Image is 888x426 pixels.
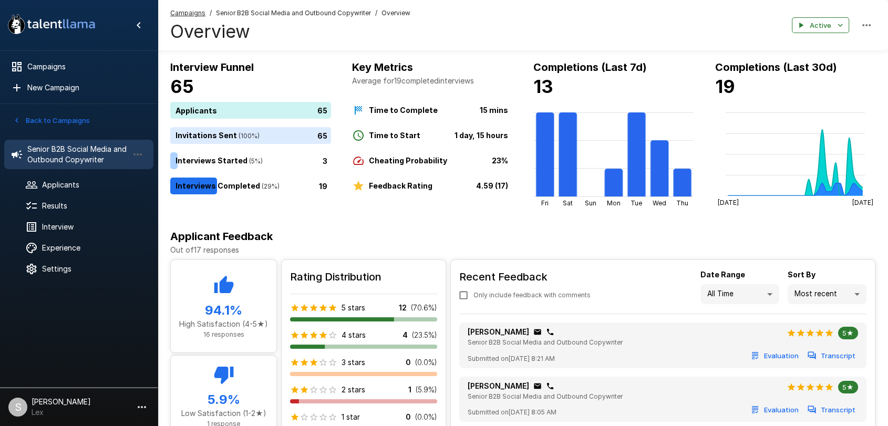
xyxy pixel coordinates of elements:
[179,391,268,408] h5: 5.9 %
[852,199,873,206] tspan: [DATE]
[342,330,366,340] p: 4 stars
[179,302,268,319] h5: 94.1 %
[468,354,555,364] span: Submitted on [DATE] 8:21 AM
[342,412,360,422] p: 1 star
[317,130,327,141] p: 65
[319,180,327,191] p: 19
[323,155,327,166] p: 3
[406,412,411,422] p: 0
[788,270,815,279] b: Sort By
[541,199,549,207] tspan: Fri
[352,76,513,86] p: Average for 19 completed interviews
[170,245,875,255] p: Out of 17 responses
[369,181,432,190] b: Feedback Rating
[406,357,411,368] p: 0
[749,348,801,364] button: Evaluation
[468,407,556,418] span: Submitted on [DATE] 8:05 AM
[170,230,273,243] b: Applicant Feedback
[170,76,194,97] b: 65
[533,76,553,97] b: 13
[533,382,542,390] div: Click to copy
[476,181,508,190] b: 4.59 (17)
[700,284,779,304] div: All Time
[468,327,529,337] p: [PERSON_NAME]
[381,8,410,18] span: Overview
[369,131,420,140] b: Time to Start
[203,330,244,338] span: 16 responses
[788,284,866,304] div: Most recent
[607,199,621,207] tspan: Mon
[290,268,437,285] h6: Rating Distribution
[415,412,437,422] p: ( 0.0 %)
[533,328,542,336] div: Click to copy
[170,9,205,17] u: Campaigns
[375,8,377,18] span: /
[533,61,647,74] b: Completions (Last 7d)
[415,357,437,368] p: ( 0.0 %)
[170,61,254,74] b: Interview Funnel
[468,338,623,346] span: Senior B2B Social Media and Outbound Copywriter
[412,330,437,340] p: ( 23.5 %)
[838,383,858,391] span: 5★
[700,270,745,279] b: Date Range
[838,329,858,337] span: 5★
[411,303,437,313] p: ( 70.6 %)
[210,8,212,18] span: /
[179,408,268,419] p: Low Satisfaction (1-2★)
[676,199,688,207] tspan: Thu
[342,385,365,395] p: 2 stars
[369,156,447,165] b: Cheating Probability
[715,61,837,74] b: Completions (Last 30d)
[399,303,407,313] p: 12
[563,199,573,207] tspan: Sat
[717,199,738,206] tspan: [DATE]
[653,199,666,207] tspan: Wed
[473,290,591,300] span: Only include feedback with comments
[317,105,327,116] p: 65
[492,156,508,165] b: 23%
[402,330,408,340] p: 4
[585,199,596,207] tspan: Sun
[806,348,858,364] button: Transcript
[170,20,410,43] h4: Overview
[631,199,642,207] tspan: Tue
[715,76,735,97] b: 19
[468,392,623,400] span: Senior B2B Social Media and Outbound Copywriter
[416,385,437,395] p: ( 5.9 %)
[480,106,508,115] b: 15 mins
[792,17,849,34] button: Active
[408,385,411,395] p: 1
[459,268,599,285] h6: Recent Feedback
[455,131,508,140] b: 1 day, 15 hours
[342,357,365,368] p: 3 stars
[352,61,413,74] b: Key Metrics
[546,382,554,390] div: Click to copy
[749,402,801,418] button: Evaluation
[546,328,554,336] div: Click to copy
[216,8,371,18] span: Senior B2B Social Media and Outbound Copywriter
[806,402,858,418] button: Transcript
[369,106,438,115] b: Time to Complete
[179,319,268,329] p: High Satisfaction (4-5★)
[342,303,365,313] p: 5 stars
[468,381,529,391] p: [PERSON_NAME]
